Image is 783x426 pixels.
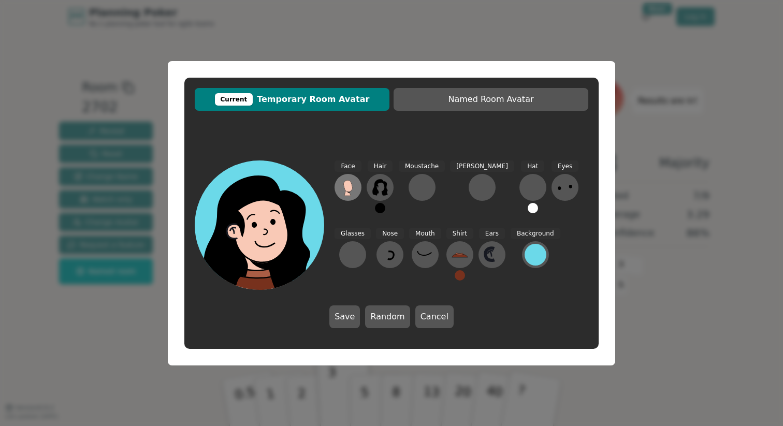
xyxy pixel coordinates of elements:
[521,160,544,172] span: Hat
[365,305,410,328] button: Random
[415,305,454,328] button: Cancel
[200,93,384,106] span: Temporary Room Avatar
[511,228,560,240] span: Background
[394,88,588,111] button: Named Room Avatar
[329,305,360,328] button: Save
[552,160,578,172] span: Eyes
[195,88,389,111] button: CurrentTemporary Room Avatar
[399,160,445,172] span: Moustache
[479,228,505,240] span: Ears
[399,93,583,106] span: Named Room Avatar
[335,160,361,172] span: Face
[409,228,441,240] span: Mouth
[446,228,473,240] span: Shirt
[335,228,371,240] span: Glasses
[450,160,514,172] span: [PERSON_NAME]
[215,93,253,106] div: Current
[368,160,393,172] span: Hair
[376,228,404,240] span: Nose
